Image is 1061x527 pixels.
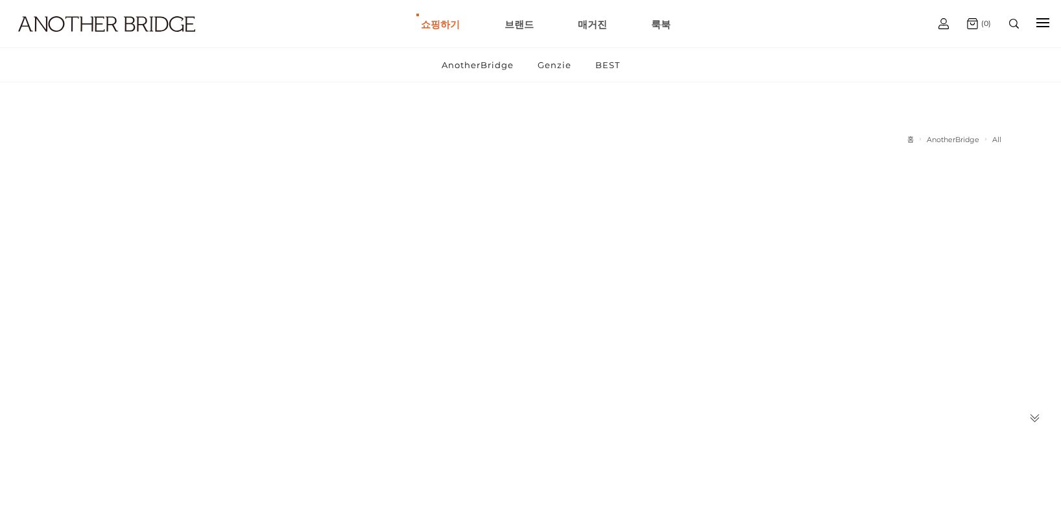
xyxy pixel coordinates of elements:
img: search [1009,19,1019,29]
a: AnotherBridge [927,135,979,144]
a: AnotherBridge [431,48,525,82]
a: 룩북 [651,1,671,47]
a: logo [6,16,165,64]
a: BEST [584,48,631,82]
span: (0) [978,19,991,28]
a: 쇼핑하기 [421,1,460,47]
a: All [992,135,1001,144]
img: cart [967,18,978,29]
a: Genzie [527,48,582,82]
img: cart [938,18,949,29]
a: (0) [967,18,991,29]
img: logo [18,16,195,32]
a: 홈 [907,135,914,144]
a: 매거진 [578,1,607,47]
a: 브랜드 [505,1,534,47]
